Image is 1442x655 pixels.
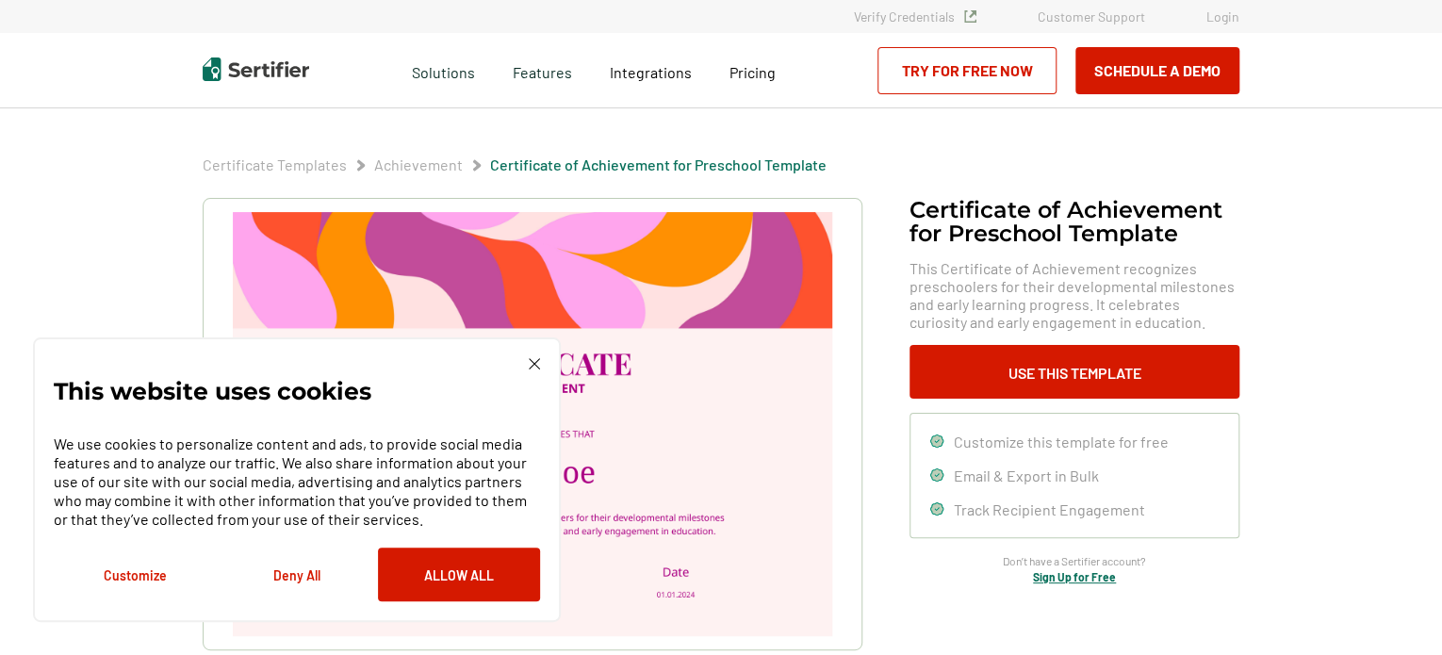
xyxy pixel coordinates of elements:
span: Pricing [729,63,776,81]
button: Deny All [216,548,378,601]
span: Integrations [610,63,692,81]
span: Achievement [374,156,463,174]
a: Certificate of Achievement for Preschool Template [490,156,827,173]
a: Verify Credentials [854,8,976,25]
a: Achievement [374,156,463,173]
span: Solutions [412,58,475,82]
a: Pricing [729,58,776,82]
button: Use This Template [909,345,1239,399]
a: Try for Free Now [877,47,1057,94]
a: Customer Support [1038,8,1145,25]
button: Allow All [378,548,540,601]
span: This Certificate of Achievement recognizes preschoolers for their developmental milestones and ea... [909,259,1239,331]
span: Email & Export in Bulk [954,467,1099,484]
h1: Certificate of Achievement for Preschool Template [909,198,1239,245]
span: Features [513,58,572,82]
div: Breadcrumb [203,156,827,174]
iframe: Chat Widget [1348,565,1442,655]
button: Customize [54,548,216,601]
span: Track Recipient Engagement [954,500,1145,518]
span: Certificate Templates [203,156,347,174]
img: Sertifier | Digital Credentialing Platform [203,57,309,81]
a: Certificate Templates [203,156,347,173]
span: Customize this template for free [954,433,1169,450]
button: Schedule a Demo [1075,47,1239,94]
span: Certificate of Achievement for Preschool Template [490,156,827,174]
a: Sign Up for Free [1033,570,1116,583]
span: Don’t have a Sertifier account? [1003,552,1146,570]
p: We use cookies to personalize content and ads, to provide social media features and to analyze ou... [54,434,540,529]
img: Verified [964,10,976,23]
p: This website uses cookies [54,382,371,401]
a: Login [1206,8,1239,25]
a: Integrations [610,58,692,82]
img: Certificate of Achievement for Preschool Template [233,212,832,636]
img: Cookie Popup Close [529,358,540,369]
